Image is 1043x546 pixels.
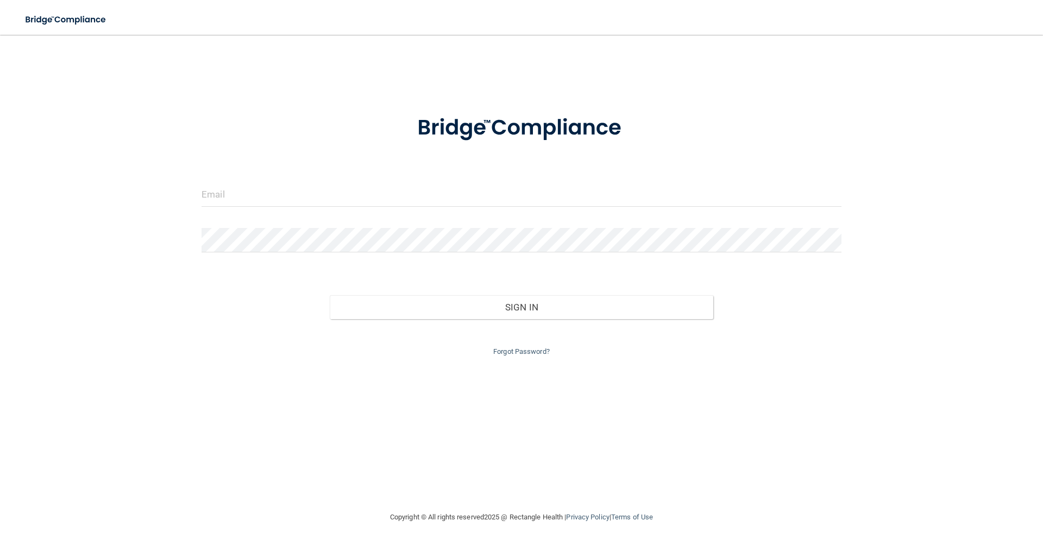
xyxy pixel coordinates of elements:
input: Email [202,182,841,207]
button: Sign In [330,295,714,319]
a: Privacy Policy [566,513,609,521]
img: bridge_compliance_login_screen.278c3ca4.svg [395,100,648,156]
a: Forgot Password? [493,347,550,355]
a: Terms of Use [611,513,653,521]
img: bridge_compliance_login_screen.278c3ca4.svg [16,9,116,31]
div: Copyright © All rights reserved 2025 @ Rectangle Health | | [323,500,720,535]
